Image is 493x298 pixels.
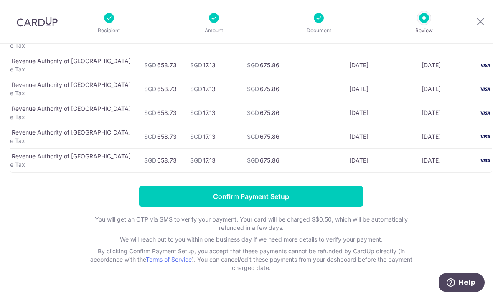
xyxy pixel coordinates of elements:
td: 17.13 [183,77,240,101]
td: 675.86 [240,53,286,77]
img: CardUp [17,17,58,27]
span: SGD [144,109,156,116]
p: We will reach out to you within one business day if we need more details to verify your payment. [84,235,418,244]
td: [DATE] [415,77,474,101]
p: Amount [183,26,245,35]
td: [DATE] [415,148,474,172]
span: SGD [144,85,156,92]
span: SGD [190,61,202,69]
span: SGD [144,61,156,69]
td: 17.13 [183,101,240,125]
td: 17.13 [183,125,240,148]
td: [DATE] [415,53,474,77]
p: You will get an OTP via SMS to verify your payment. Your card will be charged S$0.50, which will ... [84,215,418,232]
td: 675.86 [240,148,286,172]
span: SGD [190,133,202,140]
td: [DATE] [415,101,474,125]
td: 17.13 [183,53,240,77]
td: 675.86 [240,101,286,125]
span: SGD [190,157,202,164]
span: SGD [144,157,156,164]
td: 658.73 [137,148,183,172]
td: 675.86 [240,125,286,148]
td: [DATE] [343,101,415,125]
span: SGD [190,85,202,92]
input: Confirm Payment Setup [139,186,363,207]
span: SGD [144,133,156,140]
td: 17.13 [183,148,240,172]
td: [DATE] [343,125,415,148]
td: 658.73 [137,125,183,148]
p: Review [393,26,455,35]
td: [DATE] [343,77,415,101]
iframe: Opens a widget where you can find more information [439,273,485,294]
td: 675.86 [240,77,286,101]
span: SGD [247,109,259,116]
span: SGD [247,85,259,92]
span: SGD [190,109,202,116]
p: Recipient [78,26,140,35]
span: SGD [247,133,259,140]
td: 658.73 [137,53,183,77]
p: By clicking Confirm Payment Setup, you accept that these payments cannot be refunded by CardUp di... [84,247,418,272]
td: 658.73 [137,101,183,125]
td: [DATE] [415,125,474,148]
span: SGD [247,61,259,69]
td: [DATE] [343,148,415,172]
p: Document [288,26,350,35]
a: Terms of Service [146,256,192,263]
span: SGD [247,157,259,164]
td: [DATE] [343,53,415,77]
td: 658.73 [137,77,183,101]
